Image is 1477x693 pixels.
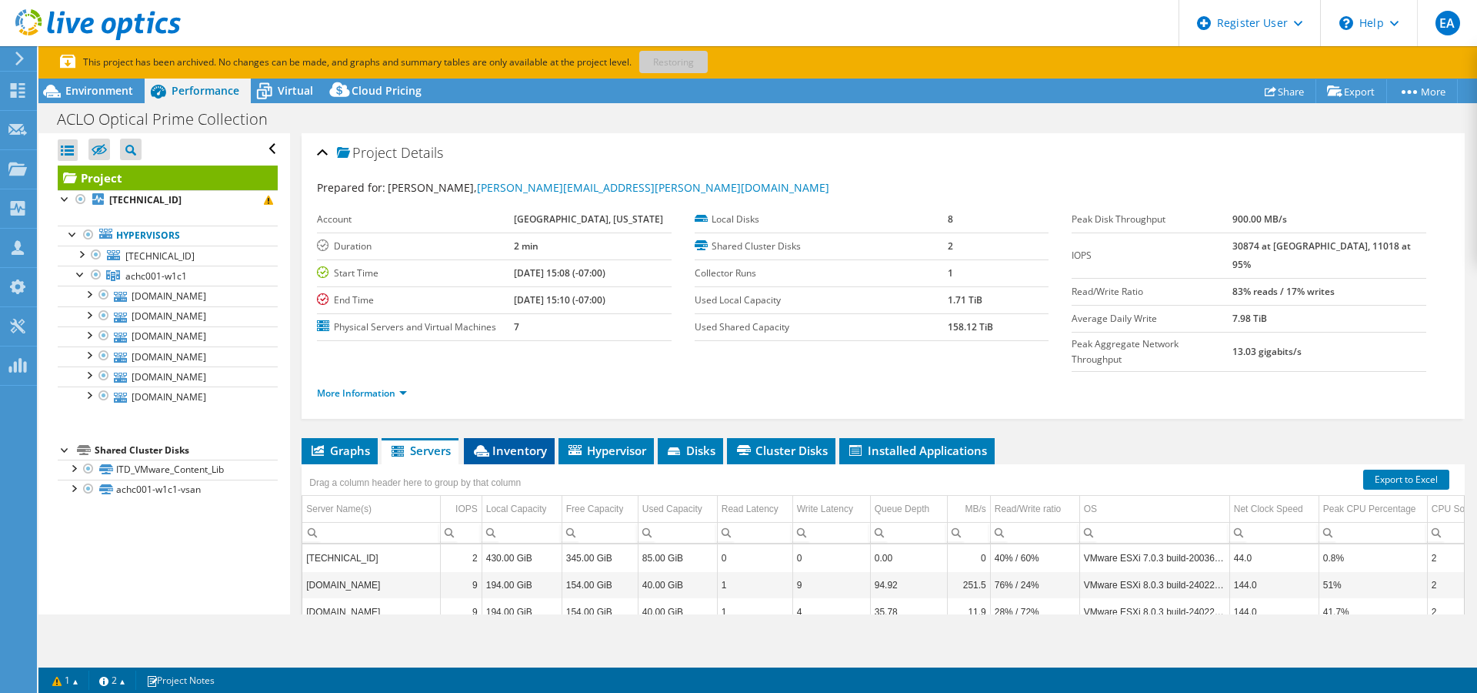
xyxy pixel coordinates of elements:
a: Project Notes [135,671,225,690]
span: Installed Applications [847,443,987,458]
b: [GEOGRAPHIC_DATA], [US_STATE] [514,213,663,226]
td: Queue Depth Column [870,496,947,523]
div: Read Latency [722,500,779,518]
td: Column MB/s, Value 251.5 [947,571,990,598]
b: 83% reads / 17% writes [1232,285,1335,298]
td: Column Read Latency, Value 1 [717,571,792,598]
a: ITD_VMware_Content_Lib [58,460,278,480]
a: [DOMAIN_NAME] [58,387,278,407]
div: Local Capacity [486,500,547,518]
a: [DOMAIN_NAME] [58,326,278,346]
td: Column Write Latency, Value 9 [792,571,870,598]
td: Column Queue Depth, Value 35.78 [870,598,947,625]
a: [DOMAIN_NAME] [58,346,278,367]
a: Export [1315,79,1387,103]
label: Used Shared Capacity [695,320,948,335]
b: [DATE] 15:08 (-07:00) [514,266,605,280]
b: [TECHNICAL_ID] [109,193,182,206]
h1: ACLO Optical Prime Collection [50,111,292,128]
div: Shared Cluster Disks [95,441,278,460]
div: Drag a column header here to group by that column [305,472,525,494]
a: [TECHNICAL_ID] [58,190,278,210]
p: This project has been archived. No changes can be made, and graphs and summary tables are only av... [60,54,814,71]
td: Column OS, Filter cell [1079,522,1229,543]
a: More [1386,79,1458,103]
td: Net Clock Speed Column [1229,496,1319,523]
td: Column Used Capacity, Value 85.00 GiB [638,544,717,571]
span: Details [401,143,443,162]
td: Column Write Latency, Value 0 [792,544,870,571]
td: Column Peak CPU Percentage, Value 51% [1319,571,1427,598]
td: Column Free Capacity, Value 154.00 GiB [562,598,638,625]
span: Environment [65,83,133,98]
td: Column MB/s, Value 0 [947,544,990,571]
td: Column Queue Depth, Value 94.92 [870,571,947,598]
td: Column IOPS, Value 2 [440,544,482,571]
td: Server Name(s) Column [302,496,440,523]
td: Column Used Capacity, Value 40.00 GiB [638,571,717,598]
label: Peak Disk Throughput [1072,212,1232,227]
td: Column Server Name(s), Filter cell [302,522,440,543]
td: Column OS, Value VMware ESXi 7.0.3 build-20036589 [1079,544,1229,571]
b: 2 [948,239,953,253]
td: Column Queue Depth, Value 0.00 [870,544,947,571]
b: 13.03 gigabits/s [1232,345,1302,358]
label: Shared Cluster Disks [695,239,948,254]
td: Column IOPS, Value 9 [440,571,482,598]
span: Performance [172,83,239,98]
td: Column Peak CPU Percentage, Value 0.8% [1319,544,1427,571]
td: Column MB/s, Value 11.9 [947,598,990,625]
label: Prepared for: [317,180,385,195]
span: Cloud Pricing [352,83,422,98]
a: achc001-w1c1-vsan [58,480,278,500]
div: OS [1084,500,1097,518]
td: Column Local Capacity, Value 194.00 GiB [482,598,562,625]
label: IOPS [1072,248,1232,263]
td: Column Net Clock Speed, Value 144.0 [1229,598,1319,625]
b: 7.98 TiB [1232,312,1267,325]
td: Column Read/Write ratio, Filter cell [990,522,1079,543]
div: Queue Depth [875,500,929,518]
label: End Time [317,293,514,308]
td: Column Server Name(s), Value achc001-w1c1-esxi03.acgov.org [302,571,440,598]
td: Column Local Capacity, Value 430.00 GiB [482,544,562,571]
b: 8 [948,213,953,226]
div: Server Name(s) [306,500,372,518]
td: Column OS, Value VMware ESXi 8.0.3 build-24022510 [1079,571,1229,598]
label: Account [317,212,514,227]
b: 30874 at [GEOGRAPHIC_DATA], 11018 at 95% [1232,239,1411,271]
a: [DOMAIN_NAME] [58,367,278,387]
div: Net Clock Speed [1234,500,1303,518]
b: 7 [514,320,519,333]
td: Column Read Latency, Value 1 [717,598,792,625]
a: Share [1253,79,1316,103]
td: Column Read/Write ratio, Value 40% / 60% [990,544,1079,571]
svg: \n [1339,16,1353,30]
div: MB/s [965,500,985,518]
td: Column Net Clock Speed, Filter cell [1229,522,1319,543]
label: Start Time [317,266,514,281]
span: Graphs [309,443,370,458]
td: Column Local Capacity, Filter cell [482,522,562,543]
span: Project [337,146,397,161]
span: Cluster Disks [735,443,828,458]
td: Column Server Name(s), Value achc001-w1c1-esxi02.acgov.org [302,598,440,625]
a: [PERSON_NAME][EMAIL_ADDRESS][PERSON_NAME][DOMAIN_NAME] [477,180,829,195]
div: Free Capacity [566,500,624,518]
span: Inventory [472,443,547,458]
td: Column Free Capacity, Value 345.00 GiB [562,544,638,571]
label: Collector Runs [695,266,948,281]
b: 158.12 TiB [948,320,993,333]
span: Virtual [278,83,313,98]
label: Peak Aggregate Network Throughput [1072,336,1232,367]
label: Used Local Capacity [695,293,948,308]
b: 2 min [514,239,538,253]
span: Servers [389,443,451,458]
span: EA [1435,11,1460,35]
td: Read Latency Column [717,496,792,523]
td: MB/s Column [947,496,990,523]
span: [PERSON_NAME], [388,180,829,195]
span: Disks [665,443,715,458]
td: Column Queue Depth, Filter cell [870,522,947,543]
div: Write Latency [797,500,853,518]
